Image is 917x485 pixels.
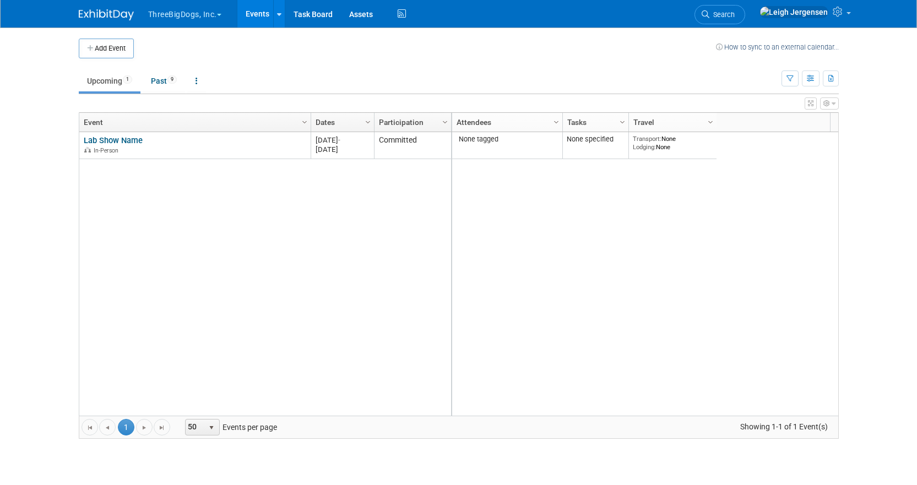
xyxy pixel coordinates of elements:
[552,118,561,127] span: Column Settings
[316,113,367,132] a: Dates
[550,113,562,129] a: Column Settings
[300,118,309,127] span: Column Settings
[379,113,444,132] a: Participation
[154,419,170,435] a: Go to the last page
[439,113,451,129] a: Column Settings
[99,419,116,435] a: Go to the previous page
[299,113,311,129] a: Column Settings
[85,423,94,432] span: Go to the first page
[158,423,166,432] span: Go to the last page
[103,423,112,432] span: Go to the previous page
[704,113,717,129] a: Column Settings
[84,135,143,145] a: Lab Show Name
[374,132,451,159] td: Committed
[79,9,134,20] img: ExhibitDay
[118,419,134,435] span: 1
[82,419,98,435] a: Go to the first page
[167,75,177,84] span: 9
[186,419,204,435] span: 50
[84,147,91,152] img: In-Person Event
[84,113,303,132] a: Event
[363,118,372,127] span: Column Settings
[362,113,374,129] a: Column Settings
[759,6,828,18] img: Leigh Jergensen
[633,135,661,143] span: Transport:
[716,43,839,51] a: How to sync to an external calendar...
[136,419,153,435] a: Go to the next page
[143,70,185,91] a: Past9
[616,113,628,129] a: Column Settings
[730,419,838,434] span: Showing 1-1 of 1 Event(s)
[316,135,369,145] div: [DATE]
[79,39,134,58] button: Add Event
[94,147,122,154] span: In-Person
[140,423,149,432] span: Go to the next page
[207,423,216,432] span: select
[123,75,132,84] span: 1
[709,10,735,19] span: Search
[171,419,288,435] span: Events per page
[567,113,621,132] a: Tasks
[633,143,656,151] span: Lodging:
[633,135,712,151] div: None None
[316,145,369,154] div: [DATE]
[338,136,340,144] span: -
[457,113,555,132] a: Attendees
[441,118,449,127] span: Column Settings
[456,135,558,144] div: None tagged
[706,118,715,127] span: Column Settings
[633,113,709,132] a: Travel
[79,70,140,91] a: Upcoming1
[618,118,627,127] span: Column Settings
[567,135,624,144] div: None specified
[694,5,745,24] a: Search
